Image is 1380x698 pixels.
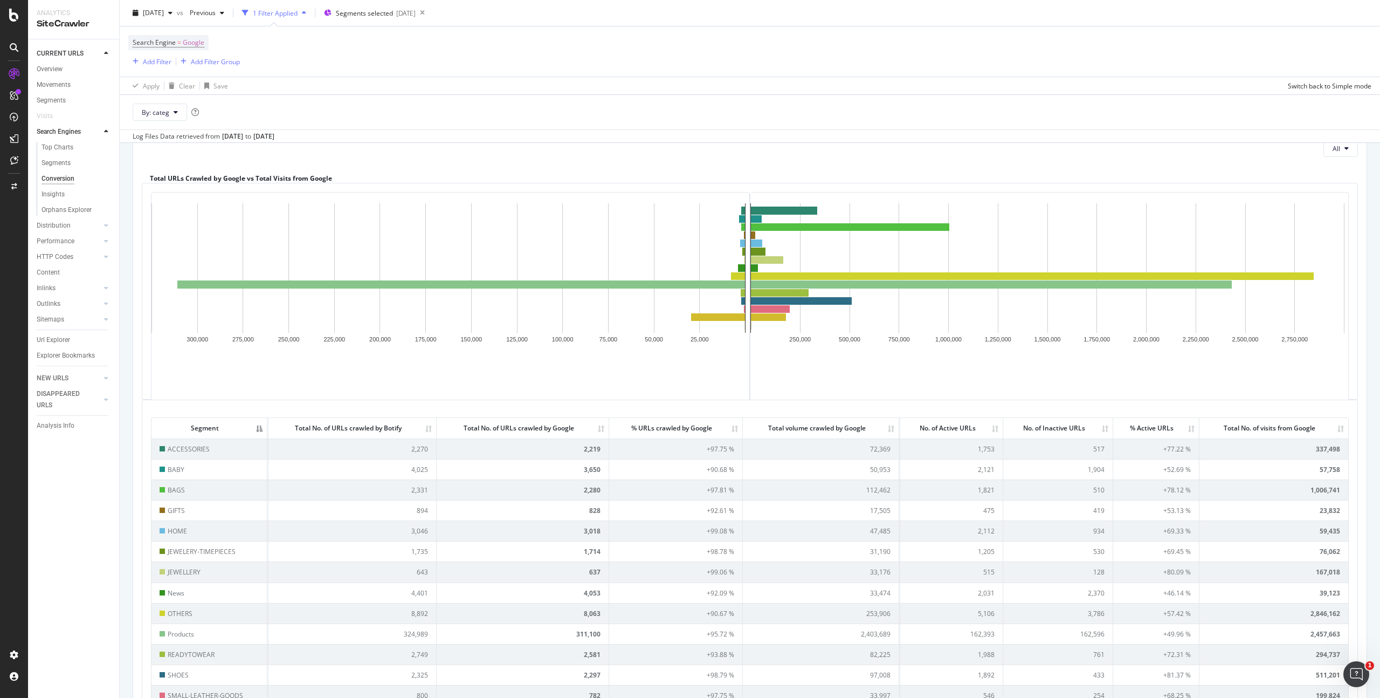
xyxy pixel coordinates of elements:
[1333,144,1340,153] span: All
[743,644,900,665] td: 82,225
[37,48,101,59] a: CURRENT URLS
[128,4,177,22] button: [DATE]
[168,485,185,495] span: BAGS
[37,251,73,263] div: HTTP Codes
[37,64,112,75] a: Overview
[1113,439,1199,459] td: +77.22 %
[900,439,1003,459] td: 1,753
[37,350,112,361] a: Explorer Bookmarks
[437,603,609,624] td: 8,063
[437,459,609,480] td: 3,650
[42,204,92,216] div: Orphans Explorer
[200,77,228,94] button: Save
[1199,521,1348,541] td: 59,435
[183,35,204,50] span: Google
[37,79,112,91] a: Movements
[37,220,71,231] div: Distribution
[900,459,1003,480] td: 2,121
[37,334,70,346] div: Url Explorer
[1113,521,1199,541] td: +69.33 %
[743,500,900,521] td: 17,505
[396,9,416,18] div: [DATE]
[1113,480,1199,500] td: +78.12 %
[151,193,746,408] svg: A chart.
[609,541,743,562] td: +98.78 %
[415,337,437,343] text: 175,000
[900,603,1003,624] td: 5,106
[37,373,68,384] div: NEW URLS
[37,298,101,310] a: Outlinks
[437,480,609,500] td: 2,280
[743,418,900,438] th: Total volume crawled by Google: activate to sort column ascending
[133,38,176,47] span: Search Engine
[168,526,187,536] span: HOME
[37,420,74,432] div: Analysis Info
[253,132,274,141] div: [DATE]
[437,521,609,541] td: 3,018
[900,583,1003,603] td: 2,031
[743,541,900,562] td: 31,190
[888,337,910,343] text: 750,000
[168,670,189,680] span: SHOES
[268,439,437,459] td: 2,270
[1199,624,1348,644] td: 2,457,663
[1003,418,1113,438] th: No. of Inactive URLs: activate to sort column ascending
[691,337,709,343] text: 25,000
[133,104,187,121] button: By: categ
[1113,624,1199,644] td: +49.96 %
[1003,562,1113,582] td: 128
[1199,418,1348,438] th: Total No. of visits from Google: activate to sort column ascending
[37,373,101,384] a: NEW URLS
[37,267,60,278] div: Content
[1113,418,1199,438] th: % Active URLs: activate to sort column ascending
[437,583,609,603] td: 4,053
[1003,644,1113,665] td: 761
[609,562,743,582] td: +99.06 %
[1113,603,1199,624] td: +57.42 %
[168,629,194,639] span: Products
[176,55,240,68] button: Add Filter Group
[369,337,391,343] text: 200,000
[268,603,437,624] td: 8,892
[743,521,900,541] td: 47,485
[1113,500,1199,521] td: +53.13 %
[900,500,1003,521] td: 475
[609,418,743,438] th: % URLs crawled by Google: activate to sort column ascending
[185,8,216,17] span: Previous
[599,337,618,343] text: 75,000
[437,439,609,459] td: 2,219
[37,95,112,106] a: Segments
[143,81,160,90] div: Apply
[42,204,112,216] a: Orphans Explorer
[168,465,184,474] span: BABY
[177,38,181,47] span: =
[1113,583,1199,603] td: +46.14 %
[789,337,811,343] text: 250,000
[37,95,66,106] div: Segments
[37,111,53,122] div: Visits
[37,79,71,91] div: Movements
[1003,459,1113,480] td: 1,904
[743,562,900,582] td: 33,176
[750,193,1344,408] svg: A chart.
[168,506,185,515] span: GIFTS
[1034,337,1061,343] text: 1,500,000
[1003,541,1113,562] td: 530
[743,583,900,603] td: 33,474
[37,251,101,263] a: HTTP Codes
[1113,459,1199,480] td: +52.69 %
[168,547,236,556] span: JEWELERY-TIMEPIECES
[900,521,1003,541] td: 2,112
[1199,459,1348,480] td: 57,758
[128,55,171,68] button: Add Filter
[37,314,64,325] div: Sitemaps
[743,439,900,459] td: 72,369
[142,107,169,117] span: By: categ
[1003,480,1113,500] td: 510
[1133,337,1160,343] text: 2,000,000
[37,267,112,278] a: Content
[1199,480,1348,500] td: 1,006,741
[743,459,900,480] td: 50,953
[609,603,743,624] td: +90.67 %
[1343,661,1369,687] iframe: Intercom live chat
